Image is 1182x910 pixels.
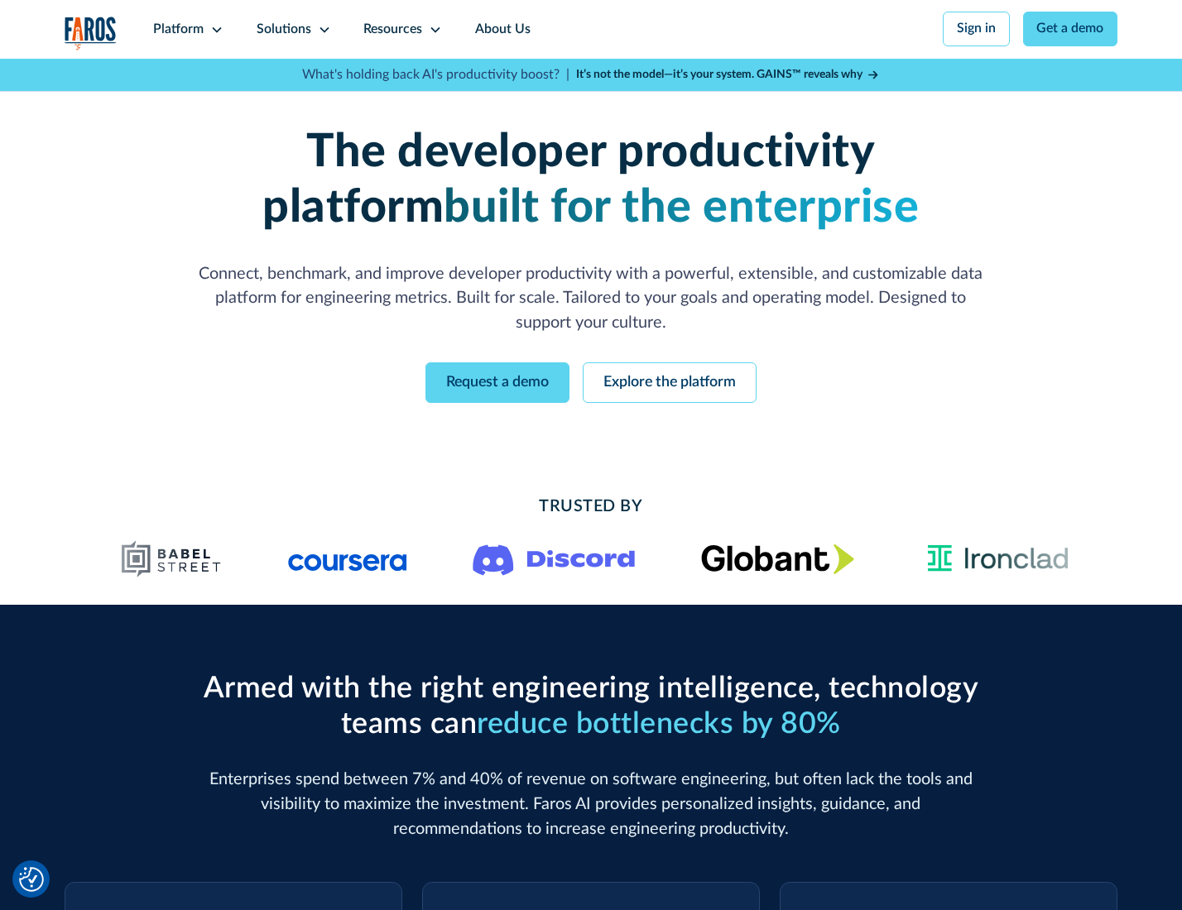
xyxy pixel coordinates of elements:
[257,20,311,40] div: Solutions
[196,262,986,336] p: Connect, benchmark, and improve developer productivity with a powerful, extensible, and customiza...
[65,17,118,50] a: home
[943,12,1010,46] a: Sign in
[196,495,986,520] h2: Trusted By
[288,545,407,572] img: Logo of the online learning platform Coursera.
[477,709,841,739] span: reduce bottlenecks by 80%
[583,362,757,403] a: Explore the platform
[19,867,44,892] img: Revisit consent button
[576,66,881,84] a: It’s not the model—it’s your system. GAINS™ reveals why
[1023,12,1118,46] a: Get a demo
[302,65,569,85] p: What's holding back AI's productivity boost? |
[473,541,635,576] img: Logo of the communication platform Discord.
[363,20,422,40] div: Resources
[153,20,204,40] div: Platform
[196,768,986,841] p: Enterprises spend between 7% and 40% of revenue on software engineering, but often lack the tools...
[196,671,986,742] h2: Armed with the right engineering intelligence, technology teams can
[19,867,44,892] button: Cookie Settings
[576,69,862,80] strong: It’s not the model—it’s your system. GAINS™ reveals why
[65,17,118,50] img: Logo of the analytics and reporting company Faros.
[444,184,919,231] span: built for the enterprise
[920,539,1075,579] img: Ironclad Logo
[196,125,986,236] h1: The developer productivity platform
[121,539,222,579] img: Babel Street logo png
[701,544,854,574] img: Globant's logo
[425,362,569,403] a: Request a demo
